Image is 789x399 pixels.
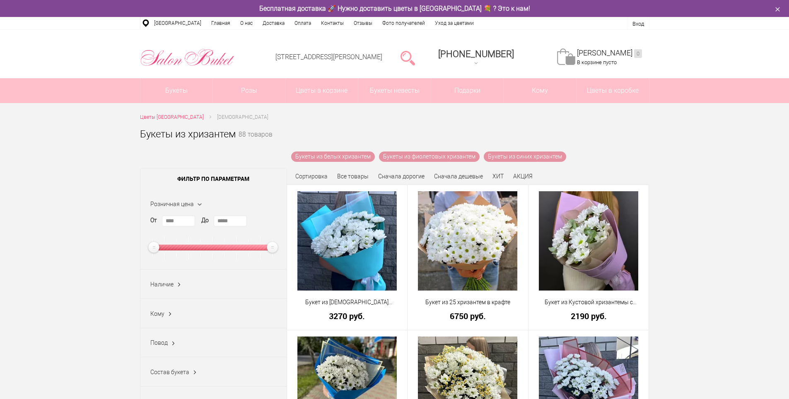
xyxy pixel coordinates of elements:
a: АКЦИЯ [513,173,533,180]
div: Бесплатная доставка 🚀 Нужно доставить цветы в [GEOGRAPHIC_DATA] 💐 ? Это к нам! [134,4,656,13]
a: Оплата [290,17,316,29]
span: Кому [150,310,164,317]
a: [GEOGRAPHIC_DATA] [149,17,206,29]
a: Уход за цветами [430,17,479,29]
small: 88 товаров [239,132,273,151]
a: Главная [206,17,235,29]
a: ХИТ [492,173,504,180]
a: Отзывы [349,17,377,29]
a: Цветы в коробке [577,78,649,103]
a: 6750 руб. [413,312,523,320]
a: Букет из 25 хризантем в крафте [413,298,523,307]
a: Сначала дорогие [378,173,425,180]
img: Букет из 25 хризантем в крафте [418,191,517,291]
a: Сначала дешевые [434,173,483,180]
a: Букет из [DEMOGRAPHIC_DATA] кустовых [292,298,402,307]
a: Букет из Кустовой хризантемы с [PERSON_NAME] [534,298,644,307]
a: Цветы [GEOGRAPHIC_DATA] [140,113,204,122]
span: Состав букета [150,369,189,375]
label: От [150,216,157,225]
label: До [201,216,209,225]
a: Подарки [431,78,504,103]
a: Вход [632,21,644,27]
img: Букет из Кустовой хризантемы с Зеленью [539,191,638,291]
a: 3270 руб. [292,312,402,320]
span: Фильтр по параметрам [140,168,287,189]
span: Наличие [150,281,174,288]
h1: Букеты из хризантем [140,127,236,142]
a: 2190 руб. [534,312,644,320]
span: Сортировка [295,173,328,180]
a: Букеты невесты [358,78,431,103]
ins: 0 [634,49,642,58]
span: Розничная цена [150,201,194,207]
a: Цветы в корзине [286,78,358,103]
span: Повод [150,339,168,346]
a: Букеты из фиолетовых хризантем [379,151,480,162]
a: Доставка [258,17,290,29]
img: Букет из хризантем кустовых [297,191,397,291]
a: Букеты [140,78,213,103]
a: [PERSON_NAME] [577,48,642,58]
span: Цветы [GEOGRAPHIC_DATA] [140,114,204,120]
a: Букеты из белых хризантем [291,151,375,162]
a: Букеты из синих хризантем [484,151,566,162]
a: Контакты [316,17,349,29]
a: О нас [235,17,258,29]
span: [DEMOGRAPHIC_DATA] [217,114,268,120]
span: Кому [504,78,576,103]
a: Розы [213,78,285,103]
a: Фото получателей [377,17,430,29]
span: [PHONE_NUMBER] [438,49,514,59]
img: Цветы Нижний Новгород [140,47,235,68]
span: В корзине пусто [577,59,617,65]
a: [STREET_ADDRESS][PERSON_NAME] [275,53,382,61]
a: Все товары [337,173,369,180]
a: [PHONE_NUMBER] [433,46,519,70]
